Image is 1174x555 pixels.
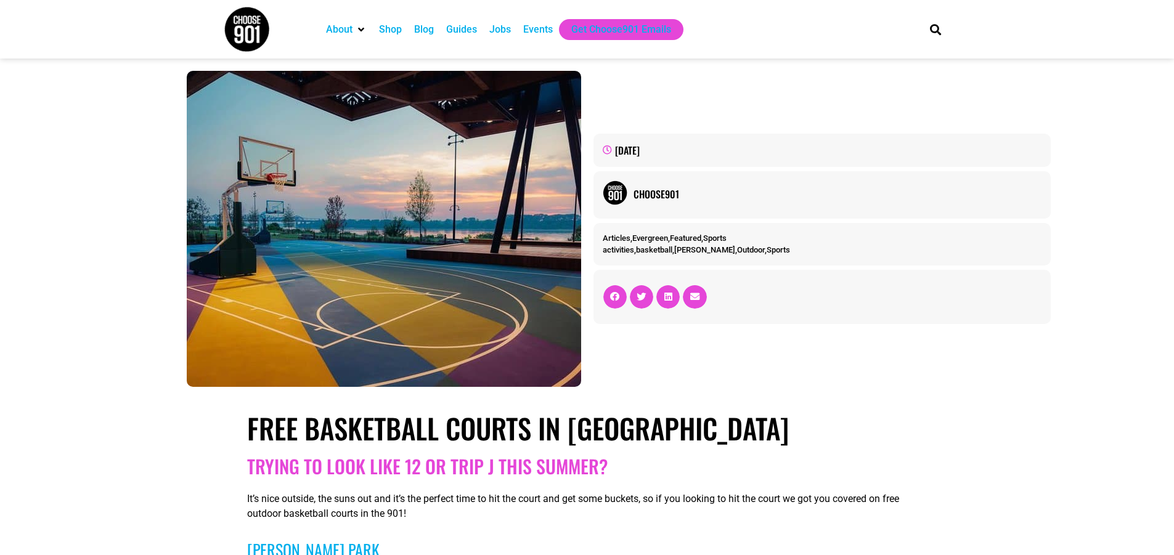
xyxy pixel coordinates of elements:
[603,245,790,254] span: , , , ,
[670,233,701,243] a: Featured
[489,22,511,37] a: Jobs
[603,285,627,309] div: Share on facebook
[603,233,630,243] a: Articles
[737,245,765,254] a: Outdoor
[636,245,672,254] a: basketball
[571,22,671,37] a: Get Choose901 Emails
[632,233,668,243] a: Evergreen
[446,22,477,37] a: Guides
[703,233,727,243] a: Sports
[247,492,927,521] p: It’s nice outside, the suns out and it’s the perfect time to hit the court and get some buckets, ...
[523,22,553,37] a: Events
[603,245,634,254] a: activities
[615,143,640,158] time: [DATE]
[925,19,945,39] div: Search
[630,285,653,309] div: Share on twitter
[187,71,581,387] img: Free outdoor basketball court with colorful geometric patterns inspired by Memphis design, situat...
[603,180,627,205] img: Picture of Choose901
[634,187,1042,201] a: Choose901
[414,22,434,37] a: Blog
[603,233,727,243] span: , , ,
[767,245,790,254] a: Sports
[320,19,373,40] div: About
[320,19,909,40] nav: Main nav
[247,455,927,477] h2: Trying to look like 12 or Trip J this summer?
[683,285,706,309] div: Share on email
[656,285,680,309] div: Share on linkedin
[247,411,927,445] h1: Free Basketball Courts in [GEOGRAPHIC_DATA]
[379,22,402,37] a: Shop
[326,22,353,37] a: About
[674,245,735,254] a: [PERSON_NAME]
